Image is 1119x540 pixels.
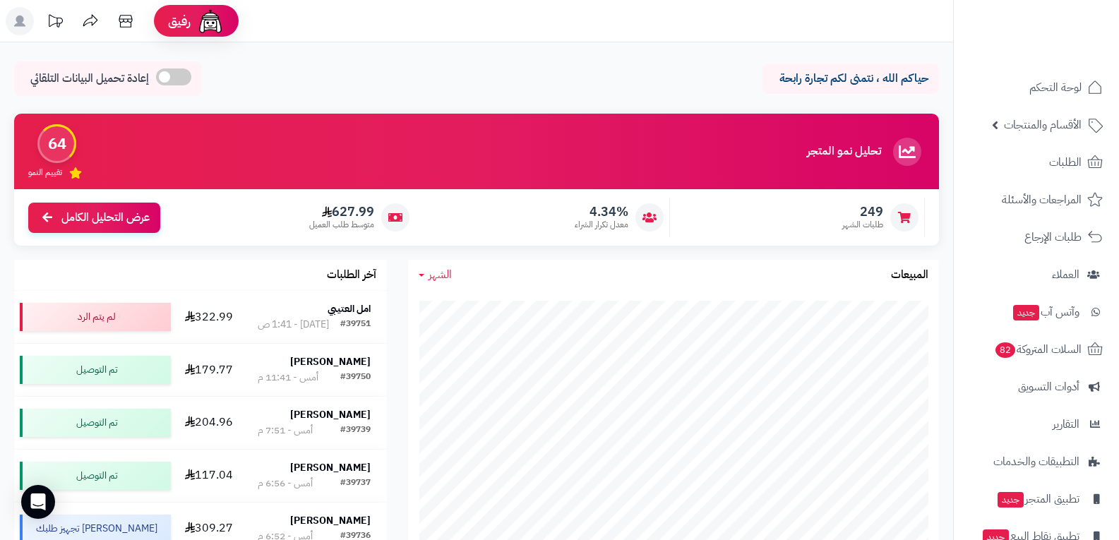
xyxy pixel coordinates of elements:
span: لوحة التحكم [1029,78,1082,97]
h3: تحليل نمو المتجر [807,145,881,158]
span: تقييم النمو [28,167,62,179]
a: السلات المتروكة82 [962,332,1111,366]
span: المراجعات والأسئلة [1002,190,1082,210]
div: تم التوصيل [20,356,171,384]
a: التطبيقات والخدمات [962,445,1111,479]
a: التقارير [962,407,1111,441]
span: الأقسام والمنتجات [1004,115,1082,135]
div: تم التوصيل [20,409,171,437]
div: أمس - 6:56 م [258,476,313,491]
div: تم التوصيل [20,462,171,490]
img: logo-2.png [1023,35,1106,65]
span: أدوات التسويق [1018,377,1079,397]
strong: امل العتيبي [328,301,371,316]
span: طلبات الشهر [842,219,883,231]
span: الطلبات [1049,152,1082,172]
span: 82 [995,342,1015,358]
span: وآتس آب [1012,302,1079,322]
span: متوسط طلب العميل [309,219,374,231]
a: تحديثات المنصة [37,7,73,39]
a: العملاء [962,258,1111,292]
td: 204.96 [176,397,241,449]
a: الشهر [419,267,452,283]
h3: المبيعات [891,269,928,282]
div: أمس - 7:51 م [258,424,313,438]
strong: [PERSON_NAME] [290,513,371,528]
span: معدل تكرار الشراء [575,219,628,231]
span: رفيق [168,13,191,30]
div: [DATE] - 1:41 ص [258,318,329,332]
span: السلات المتروكة [994,340,1082,359]
td: 322.99 [176,291,241,343]
span: طلبات الإرجاع [1024,227,1082,247]
h3: آخر الطلبات [327,269,376,282]
span: عرض التحليل الكامل [61,210,150,226]
span: الشهر [429,266,452,283]
td: 117.04 [176,450,241,502]
span: تطبيق المتجر [996,489,1079,509]
td: 179.77 [176,344,241,396]
a: وآتس آبجديد [962,295,1111,329]
div: #39739 [340,424,371,438]
span: 249 [842,204,883,220]
span: 4.34% [575,204,628,220]
a: الطلبات [962,145,1111,179]
strong: [PERSON_NAME] [290,354,371,369]
p: حياكم الله ، نتمنى لكم تجارة رابحة [773,71,928,87]
span: جديد [1013,305,1039,320]
div: لم يتم الرد [20,303,171,331]
span: 627.99 [309,204,374,220]
span: إعادة تحميل البيانات التلقائي [30,71,149,87]
span: التقارير [1053,414,1079,434]
a: طلبات الإرجاع [962,220,1111,254]
span: جديد [998,492,1024,508]
a: لوحة التحكم [962,71,1111,104]
img: ai-face.png [196,7,225,35]
div: #39751 [340,318,371,332]
strong: [PERSON_NAME] [290,460,371,475]
span: العملاء [1052,265,1079,284]
a: المراجعات والأسئلة [962,183,1111,217]
a: تطبيق المتجرجديد [962,482,1111,516]
a: أدوات التسويق [962,370,1111,404]
a: عرض التحليل الكامل [28,203,160,233]
strong: [PERSON_NAME] [290,407,371,422]
div: Open Intercom Messenger [21,485,55,519]
div: أمس - 11:41 م [258,371,318,385]
span: التطبيقات والخدمات [993,452,1079,472]
div: #39737 [340,476,371,491]
div: #39750 [340,371,371,385]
